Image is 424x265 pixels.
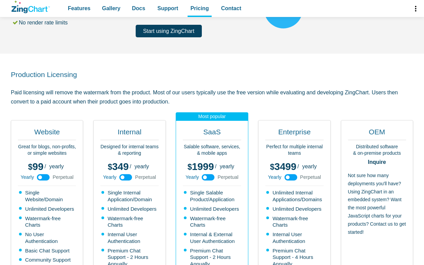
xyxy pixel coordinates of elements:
[221,4,242,13] span: Contact
[184,231,241,245] li: Internal & External User Authentication
[186,175,199,179] span: Yearly
[215,164,216,169] span: /
[11,70,413,79] h2: Production Licensing
[184,189,241,203] li: Single Salable Product/Application
[190,4,209,13] span: Pricing
[49,164,64,169] span: yearly
[19,215,76,229] li: Watermark-free Charts
[220,164,234,169] span: yearly
[19,231,76,245] li: No User Authentication
[11,88,413,106] p: Paid licensing will remove the watermark from the product. Most of our users typically use the fr...
[21,175,34,179] span: Yearly
[28,161,43,172] span: 99
[68,4,91,13] span: Features
[266,206,323,212] li: Unlimited Developers
[12,18,136,27] li: No render rate limits
[265,144,323,157] p: Perfect for multiple internal teams
[217,175,238,179] span: Perpetual
[268,175,281,179] span: Yearly
[101,215,158,229] li: Watermark-free Charts
[297,164,299,169] span: /
[108,161,129,172] span: 349
[44,164,46,169] span: /
[18,144,76,157] p: Great for blogs, non-profits, or simple websites
[348,127,406,140] h2: OEM
[12,1,50,13] a: ZingChart Logo. Click to return to the homepage
[53,175,74,179] span: Perpetual
[348,159,406,165] strong: Inquire
[100,127,158,140] h2: Internal
[130,164,131,169] span: /
[19,206,76,212] li: Unlimited Developers
[157,4,178,13] span: Support
[266,215,323,229] li: Watermark-free Charts
[19,257,76,263] li: Community Support
[103,175,116,179] span: Yearly
[266,189,323,203] li: Unlimited Internal Applications/Domains
[302,164,317,169] span: yearly
[348,144,406,157] p: Distributed software & on-premise products
[265,127,323,140] h2: Enterprise
[101,189,158,203] li: Single Internal Application/Domain
[132,4,145,13] span: Docs
[101,231,158,245] li: Internal User Authentication
[300,175,321,179] span: Perpetual
[100,144,158,157] p: Designed for internal teams & reporting
[19,189,76,203] li: Single Website/Domain
[102,4,120,13] span: Gallery
[184,206,241,212] li: Unlimited Developers
[188,161,214,172] span: 1999
[184,215,241,229] li: Watermark-free Charts
[136,25,202,37] a: Start using ZingChart
[101,206,158,212] li: Unlimited Developers
[183,127,241,140] h2: SaaS
[270,161,296,172] span: 3499
[19,247,76,254] li: Basic Chat Support
[183,144,241,157] p: Salable software, services, & mobile apps
[266,231,323,245] li: Internal User Authentication
[135,175,156,179] span: Perpetual
[18,127,76,140] h2: Website
[135,164,149,169] span: yearly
